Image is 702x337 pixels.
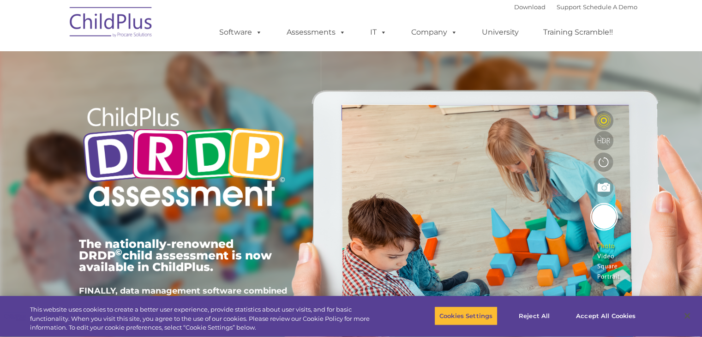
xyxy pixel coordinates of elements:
[79,286,287,322] span: FINALLY, data management software combined with child development assessments in ONE POWERFUL sys...
[473,23,528,42] a: University
[79,237,272,274] span: The nationally-renowned DRDP child assessment is now available in ChildPlus.
[557,3,581,11] a: Support
[361,23,396,42] a: IT
[505,306,563,325] button: Reject All
[534,23,622,42] a: Training Scramble!!
[677,306,697,326] button: Close
[571,306,641,325] button: Accept All Cookies
[402,23,467,42] a: Company
[514,3,546,11] a: Download
[277,23,355,42] a: Assessments
[210,23,271,42] a: Software
[115,247,122,258] sup: ©
[65,0,157,47] img: ChildPlus by Procare Solutions
[583,3,637,11] a: Schedule A Demo
[30,305,386,332] div: This website uses cookies to create a better user experience, provide statistics about user visit...
[79,95,288,222] img: Copyright - DRDP Logo Light
[514,3,637,11] font: |
[434,306,498,325] button: Cookies Settings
